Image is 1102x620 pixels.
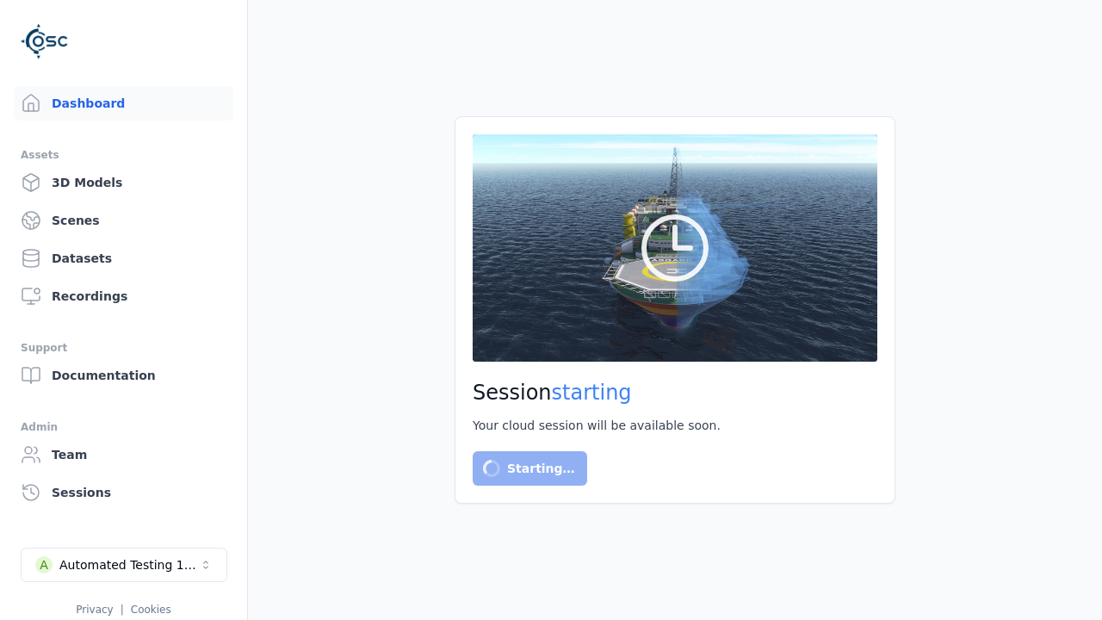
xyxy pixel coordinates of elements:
[131,604,171,616] a: Cookies
[14,86,233,121] a: Dashboard
[21,145,226,165] div: Assets
[14,279,233,313] a: Recordings
[473,417,877,434] div: Your cloud session will be available soon.
[21,338,226,358] div: Support
[473,379,877,406] h2: Session
[473,451,587,486] button: Starting…
[59,556,199,573] div: Automated Testing 1 - Playwright
[35,556,53,573] div: A
[14,241,233,276] a: Datasets
[14,437,233,472] a: Team
[121,604,124,616] span: |
[14,358,233,393] a: Documentation
[14,203,233,238] a: Scenes
[76,604,113,616] a: Privacy
[552,381,632,405] span: starting
[14,165,233,200] a: 3D Models
[21,548,227,582] button: Select a workspace
[21,17,69,65] img: Logo
[21,417,226,437] div: Admin
[14,475,233,510] a: Sessions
